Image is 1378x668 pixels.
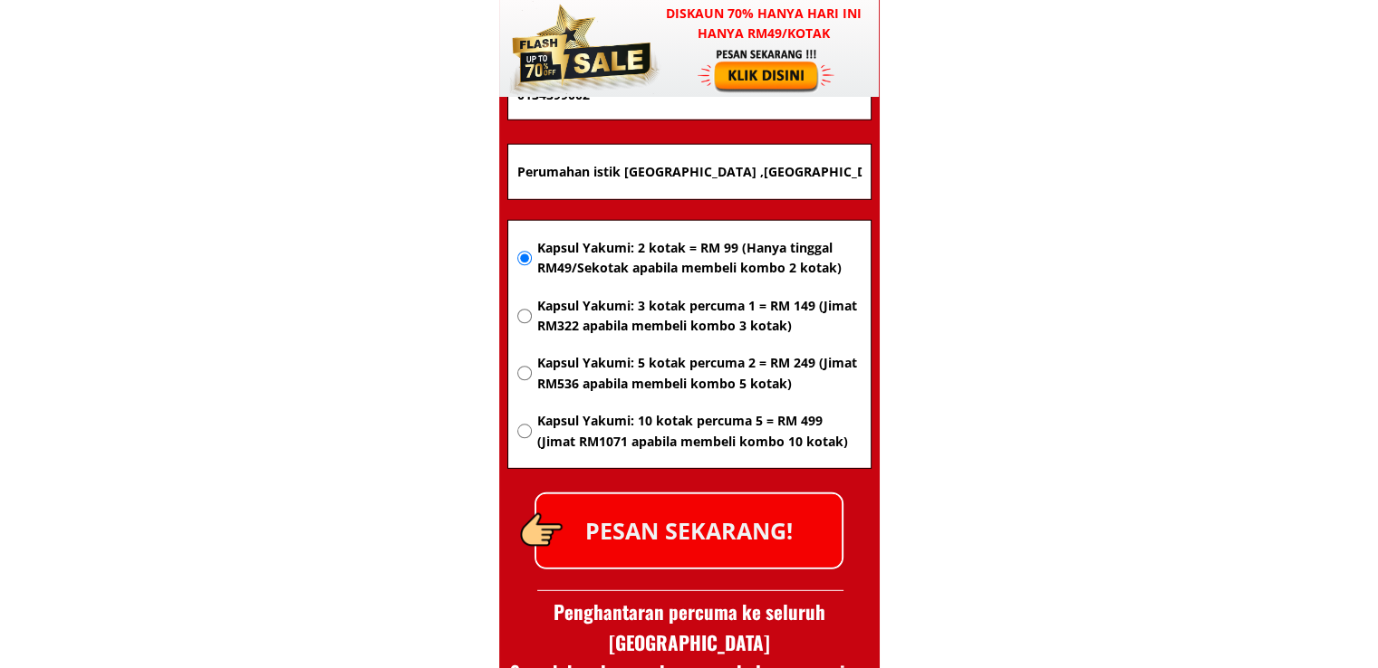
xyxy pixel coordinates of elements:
span: Kapsul Yakumi: 2 kotak = RM 99 (Hanya tinggal RM49/Sekotak apabila membeli kombo 2 kotak) [536,238,861,279]
input: Alamat [513,145,866,199]
span: Kapsul Yakumi: 10 kotak percuma 5 = RM 499 (Jimat RM1071 apabila membeli kombo 10 kotak) [536,411,861,452]
span: Kapsul Yakumi: 5 kotak percuma 2 = RM 249 (Jimat RM536 apabila membeli kombo 5 kotak) [536,353,861,394]
p: PESAN SEKARANG! [536,494,842,568]
span: Kapsul Yakumi: 3 kotak percuma 1 = RM 149 (Jimat RM322 apabila membeli kombo 3 kotak) [536,296,861,337]
h3: Diskaun 70% hanya hari ini hanya RM49/kotak [649,4,880,44]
